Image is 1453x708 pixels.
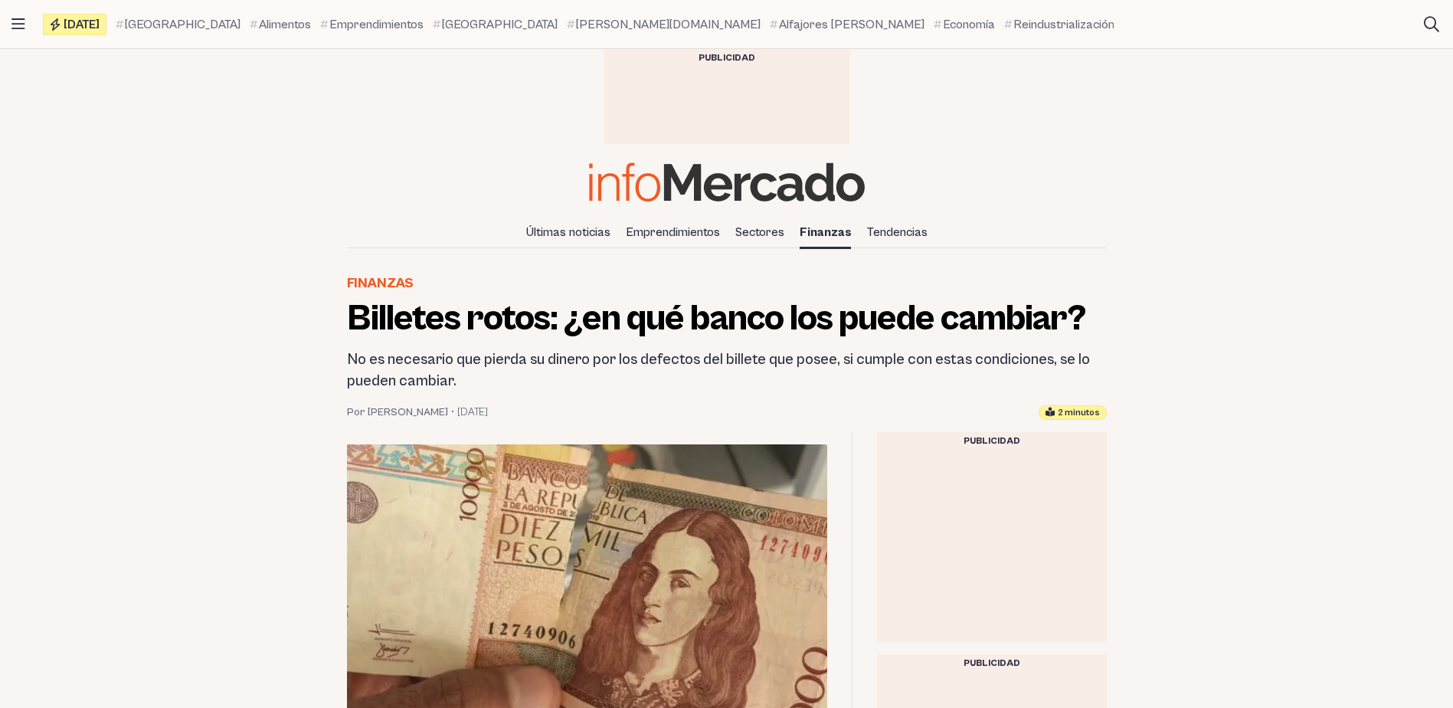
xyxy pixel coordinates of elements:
[259,15,311,34] span: Alimentos
[729,219,790,245] a: Sectores
[861,219,934,245] a: Tendencias
[451,405,454,420] span: •
[934,15,995,34] a: Economía
[620,219,726,245] a: Emprendimientos
[589,162,865,202] img: Infomercado Colombia logo
[250,15,311,34] a: Alimentos
[64,18,100,31] span: [DATE]
[877,432,1107,451] div: Publicidad
[520,219,617,245] a: Últimas noticias
[457,405,488,420] time: 24 mayo, 2023 17:00
[576,15,761,34] span: [PERSON_NAME][DOMAIN_NAME]
[1004,15,1114,34] a: Reindustrialización
[604,49,849,67] div: Publicidad
[1039,405,1107,420] div: Tiempo estimado de lectura: 2 minutos
[567,15,761,34] a: [PERSON_NAME][DOMAIN_NAME]
[779,15,924,34] span: Alfajores [PERSON_NAME]
[116,15,241,34] a: [GEOGRAPHIC_DATA]
[320,15,424,34] a: Emprendimientos
[770,15,924,34] a: Alfajores [PERSON_NAME]
[347,273,414,294] a: Finanzas
[347,349,1107,392] h2: No es necesario que pierda su dinero por los defectos del billete que posee, si cumple con estas ...
[877,654,1107,673] div: Publicidad
[1013,15,1114,34] span: Reindustrialización
[347,405,448,420] a: Por [PERSON_NAME]
[125,15,241,34] span: [GEOGRAPHIC_DATA]
[794,219,858,245] a: Finanzas
[442,15,558,34] span: [GEOGRAPHIC_DATA]
[347,300,1107,337] h1: Billetes rotos: ¿en qué banco los puede cambiar?
[943,15,995,34] span: Economía
[329,15,424,34] span: Emprendimientos
[433,15,558,34] a: [GEOGRAPHIC_DATA]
